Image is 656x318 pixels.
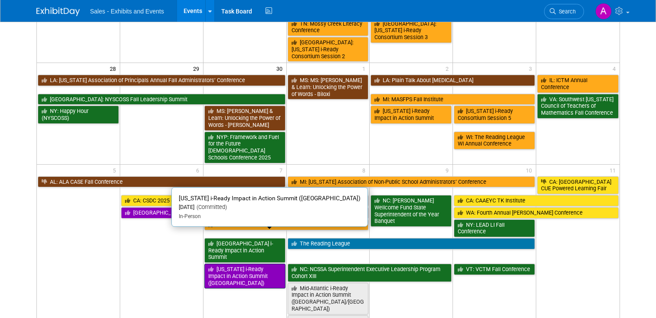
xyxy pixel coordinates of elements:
[609,165,620,176] span: 11
[454,207,618,219] a: WA: Fourth Annual [PERSON_NAME] Conference
[179,195,361,202] span: [US_STATE] i-Ready Impact in Action Summit ([GEOGRAPHIC_DATA])
[537,94,618,119] a: VA: Southwest [US_STATE] Council of Teachers of Mathematics Fall Conference
[556,8,576,15] span: Search
[544,4,584,19] a: Search
[192,63,203,74] span: 29
[112,165,120,176] span: 5
[179,204,361,211] div: [DATE]
[288,283,369,315] a: Mid-Atlantic i-Ready Impact in Action Summit ([GEOGRAPHIC_DATA]/[GEOGRAPHIC_DATA])
[371,94,535,105] a: MI: MASFPS Fall Institute
[276,63,286,74] span: 30
[38,176,285,188] a: AL: ALA CASE Fall Conference
[371,18,452,43] a: [GEOGRAPHIC_DATA]: [US_STATE] i-Ready Consortium Session 3
[204,238,285,263] a: [GEOGRAPHIC_DATA] i-Ready Impact in Action Summit
[121,207,369,219] a: [GEOGRAPHIC_DATA]: [US_STATE] Public Charter Schools Association Conference
[179,213,201,219] span: In-Person
[454,219,535,237] a: NY: LEAD LI Fall Conference
[288,238,535,249] a: The Reading League
[38,106,119,123] a: NY: Happy Hour (NYSCOSS)
[361,165,369,176] span: 8
[288,18,369,36] a: TN: Mossy Creek Literacy Conference
[121,195,369,206] a: CA: CSDC 2025 (Charter Schools Development Center) Conference
[90,8,164,15] span: Sales - Exhibits and Events
[454,106,535,123] a: [US_STATE] i-Ready Consortium Session 5
[528,63,536,74] span: 3
[109,63,120,74] span: 28
[38,94,285,105] a: [GEOGRAPHIC_DATA]: NYSCOSS Fall Leadership Summit
[204,132,285,163] a: NYP: Framework and Fuel for the Future [DEMOGRAPHIC_DATA] Schools Conference 2025
[454,132,535,149] a: WI: The Reading League WI Annual Conference
[279,165,286,176] span: 7
[371,75,535,86] a: LA: Plain Talk About [MEDICAL_DATA]
[445,165,453,176] span: 9
[194,204,227,210] span: (Committed)
[288,75,369,99] a: MS: MS: [PERSON_NAME] & Learn: Unlocking the Power of Words - Biloxi
[204,264,285,288] a: [US_STATE] i-Ready Impact in Action Summit ([GEOGRAPHIC_DATA])
[454,264,535,275] a: VT: VCTM Fall Conference
[595,3,612,20] img: Ale Gonzalez
[195,165,203,176] span: 6
[288,264,452,282] a: NC: NCSSA Superintendent Executive Leadership Program Cohort XIII
[525,165,536,176] span: 10
[537,176,618,194] a: CA: [GEOGRAPHIC_DATA] CUE Powered Learning Fair
[36,7,80,16] img: ExhibitDay
[454,195,618,206] a: CA: CAAEYC TK Institute
[361,63,369,74] span: 1
[288,176,535,188] a: MI: [US_STATE] Association of Non-Public School Administrators’ Conference
[38,75,285,86] a: LA: [US_STATE] Association of Principals Annual Fall Administrators’ Conference
[288,37,369,62] a: [GEOGRAPHIC_DATA]: [US_STATE] i-Ready Consortium Session 2
[371,106,452,123] a: [US_STATE] i-Ready Impact in Action Summit
[445,63,453,74] span: 2
[612,63,620,74] span: 4
[204,106,285,130] a: MS: [PERSON_NAME] & Learn: Unlocking the Power of Words - [PERSON_NAME]
[371,195,452,227] a: NC: [PERSON_NAME] Wellcome Fund State Superintendent of the Year Banquet
[537,75,618,93] a: IL: ICTM Annual Conference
